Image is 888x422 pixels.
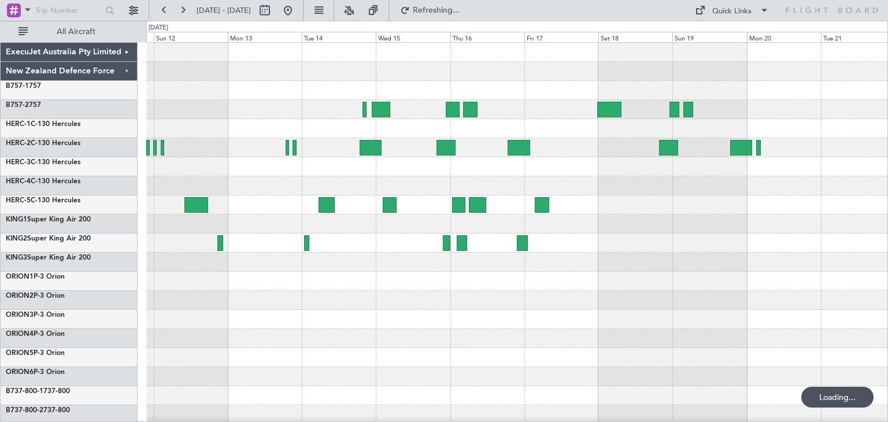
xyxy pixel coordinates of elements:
a: B757-2757 [6,102,41,109]
a: HERC-4C-130 Hercules [6,178,80,185]
a: ORION1P-3 Orion [6,273,65,280]
span: KING1 [6,216,27,223]
input: Trip Number [35,2,102,19]
div: Fri 17 [524,32,598,42]
a: ORION5P-3 Orion [6,350,65,357]
span: ORION5 [6,350,34,357]
a: B757-1757 [6,83,41,90]
span: KING2 [6,235,27,242]
a: ORION2P-3 Orion [6,293,65,299]
span: Refreshing... [412,6,461,14]
div: Sun 12 [154,32,228,42]
div: Thu 16 [450,32,524,42]
button: Refreshing... [395,1,464,20]
div: Tue 14 [302,32,376,42]
span: HERC-2 [6,140,31,147]
a: KING2Super King Air 200 [6,235,91,242]
a: ORION3P-3 Orion [6,312,65,319]
div: Wed 15 [376,32,450,42]
span: B737-800-2 [6,407,43,414]
div: Sat 18 [598,32,672,42]
div: Loading... [801,387,874,408]
div: [DATE] [149,23,168,33]
a: HERC-3C-130 Hercules [6,159,80,166]
span: HERC-5 [6,197,31,204]
span: HERC-4 [6,178,31,185]
span: KING3 [6,254,27,261]
span: [DATE] - [DATE] [197,5,251,16]
div: Mon 13 [228,32,302,42]
a: ORION6P-3 Orion [6,369,65,376]
div: Quick Links [712,6,752,17]
span: ORION2 [6,293,34,299]
button: Quick Links [689,1,775,20]
span: ORION6 [6,369,34,376]
span: B757-2 [6,102,29,109]
a: KING1Super King Air 200 [6,216,91,223]
span: ORION4 [6,331,34,338]
a: ORION4P-3 Orion [6,331,65,338]
span: ORION1 [6,273,34,280]
span: HERC-3 [6,159,31,166]
a: HERC-2C-130 Hercules [6,140,80,147]
span: B737-800-1 [6,388,43,395]
a: B737-800-1737-800 [6,388,70,395]
a: HERC-1C-130 Hercules [6,121,80,128]
span: B757-1 [6,83,29,90]
a: KING3Super King Air 200 [6,254,91,261]
button: All Aircraft [13,23,125,41]
div: Sun 19 [672,32,746,42]
span: HERC-1 [6,121,31,128]
a: B737-800-2737-800 [6,407,70,414]
span: ORION3 [6,312,34,319]
div: Mon 20 [747,32,821,42]
a: HERC-5C-130 Hercules [6,197,80,204]
span: All Aircraft [30,28,122,36]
